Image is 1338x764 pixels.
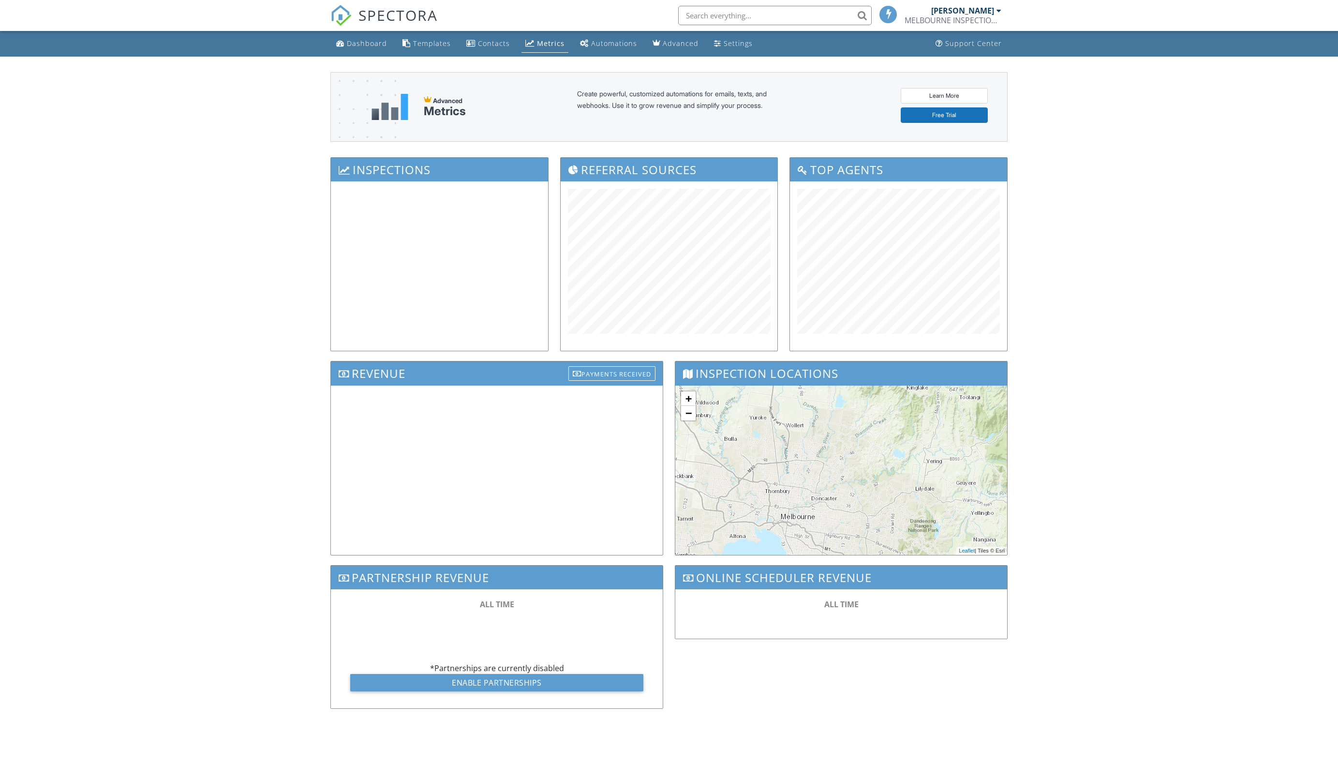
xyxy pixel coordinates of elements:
[330,5,352,26] img: The Best Home Inspection Software - Spectora
[681,406,696,420] a: Zoom out
[675,361,1007,385] h3: Inspection Locations
[331,589,663,708] div: *Partnerships are currently disabled
[905,15,1001,25] div: MELBOURNE INSPECTION SERVICES
[649,35,702,53] a: Advanced
[331,566,663,589] h3: Partnership Revenue
[561,158,778,181] h3: Referral Sources
[577,88,790,126] div: Create powerful, customized automations for emails, texts, and webhooks. Use it to grow revenue a...
[724,39,753,48] div: Settings
[424,105,466,118] div: Metrics
[663,39,699,48] div: Advanced
[399,35,455,53] a: Templates
[568,364,655,380] a: Payments Received
[591,39,637,48] div: Automations
[901,107,988,123] a: Free Trial
[901,88,988,104] a: Learn More
[478,39,510,48] div: Contacts
[790,158,1007,181] h3: Top Agents
[945,39,1002,48] div: Support Center
[350,599,643,610] div: ALL TIME
[433,97,462,105] span: Advanced
[959,548,975,554] a: Leaflet
[347,39,387,48] div: Dashboard
[678,6,872,25] input: Search everything...
[932,35,1006,53] a: Support Center
[413,39,451,48] div: Templates
[350,674,643,691] a: Enable Partnerships
[931,6,994,15] div: [PERSON_NAME]
[462,35,514,53] a: Contacts
[710,35,757,53] a: Settings
[956,547,1007,555] div: | Tiles © Esri
[331,73,396,180] img: advanced-banner-bg-f6ff0eecfa0ee76150a1dea9fec4b49f333892f74bc19f1b897a312d7a1b2ff3.png
[330,13,438,33] a: SPECTORA
[331,361,663,385] h3: Revenue
[372,94,408,120] img: metrics-aadfce2e17a16c02574e7fc40e4d6b8174baaf19895a402c862ea781aae8ef5b.svg
[675,566,1007,589] h3: Online Scheduler Revenue
[521,35,568,53] a: Metrics
[568,366,655,381] div: Payments Received
[537,39,565,48] div: Metrics
[331,158,548,181] h3: Inspections
[358,5,438,25] span: SPECTORA
[576,35,641,53] a: Automations (Basic)
[332,35,391,53] a: Dashboard
[695,599,988,610] div: ALL TIME
[681,391,696,406] a: Zoom in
